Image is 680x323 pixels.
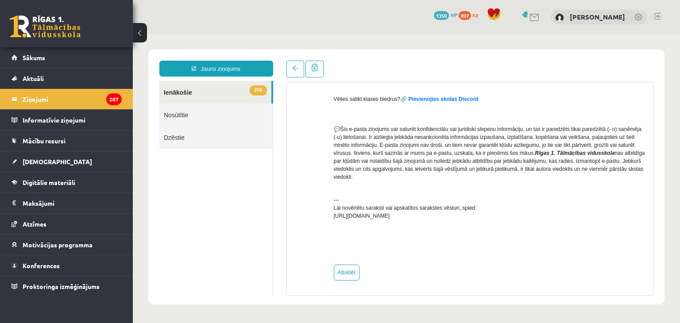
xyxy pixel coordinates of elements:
span: Konferences [23,261,60,269]
span: Motivācijas programma [23,241,93,249]
span: [DEMOGRAPHIC_DATA] [23,158,92,165]
a: Nosūtītie [27,69,140,92]
a: 1350 mP [434,11,457,18]
a: Digitālie materiāli [12,172,122,192]
a: Rīgas 1. Tālmācības vidusskola [10,15,81,38]
span: Šis e-pasta ziņojums var saturēt konfidenciālu vai juridiski slepenu informāciju, un tas ir pared... [201,92,509,122]
legend: Ziņojumi [23,89,122,109]
span: Mācību resursi [23,137,66,145]
a: [DEMOGRAPHIC_DATA] [12,151,122,172]
span: 897 [459,11,471,20]
i: 207 [106,93,122,105]
span: xp [472,11,478,18]
img: Artjoms Kuncevičs [555,13,564,22]
span: 1350 [434,11,449,20]
a: 🔗 Pievienojies skolas Discord [267,62,345,68]
legend: Informatīvie ziņojumi [23,110,122,130]
a: 206Ienākošie [27,47,139,69]
a: Informatīvie ziņojumi [12,110,122,130]
span: 206 [117,51,134,62]
p: Vēlies satikt klases biedrus? [201,53,514,69]
span: Aktuāli [23,74,44,82]
a: Atbildēt [201,231,227,246]
a: Dzēstie [27,92,140,115]
a: 897 xp [459,11,483,18]
a: Maksājumi [12,193,122,213]
a: Sākums [12,47,122,68]
strong: Rīgas 1. Tālmācības vidusskola [402,116,482,122]
legend: Maksājumi [23,193,122,213]
span: mP [450,11,457,18]
span: Proktoringa izmēģinājums [23,282,100,290]
p: 💬 [201,91,514,147]
span: Sākums [23,54,45,62]
p: --- Lai novērtētu saraksti vai apskatītos sarakstes vēsturi, spied: [URL][DOMAIN_NAME] [201,154,514,194]
a: Mācību resursi [12,131,122,151]
a: Proktoringa izmēģinājums [12,276,122,296]
span: Atzīmes [23,220,46,228]
a: Jauns ziņojums [27,27,140,42]
a: Atzīmes [12,214,122,234]
a: Aktuāli [12,68,122,88]
a: Ziņojumi207 [12,89,122,109]
a: [PERSON_NAME] [570,12,625,21]
a: Konferences [12,255,122,276]
a: Motivācijas programma [12,235,122,255]
span: Digitālie materiāli [23,178,75,186]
